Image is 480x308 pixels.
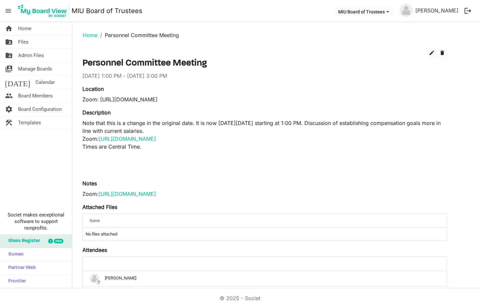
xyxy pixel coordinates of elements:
div: [DATE] 1:00 PM - [DATE] 3:00 PM [82,72,447,80]
span: Zoom: Times are Central Time. [82,135,158,150]
a: [URL][DOMAIN_NAME] [98,191,156,197]
span: Templates [18,116,41,129]
button: MIU Board of Trustees dropdownbutton [334,7,393,16]
span: ? [96,279,101,285]
button: delete [438,48,447,58]
span: folder_shared [5,35,13,49]
td: No files attached [83,228,447,240]
span: Admin Files [18,49,44,62]
span: menu [2,5,14,17]
button: logout [461,4,475,18]
span: Calendar [35,76,55,89]
td: ?Amine Kouider is template cell column header [83,271,447,286]
button: edit [427,48,436,58]
span: Zoom: [82,191,158,197]
p: Note that this is a change in the original date. It is now [DATE][DATE] starting at 1:00 PM. Disc... [82,119,447,174]
label: Attached Files [82,203,117,211]
a: [URL][DOMAIN_NAME] [98,135,156,142]
div: [PERSON_NAME] [90,274,440,283]
span: Board Members [18,89,53,102]
a: [PERSON_NAME] [413,4,461,17]
label: Attendees [82,246,107,254]
span: Files [18,35,29,49]
span: Glass Register [5,235,40,248]
span: switch_account [5,62,13,75]
img: no-profile-picture.svg [90,274,99,283]
span: Societ makes exceptional software to support nonprofits. [3,212,69,231]
a: My Board View Logo [16,3,72,19]
a: Home [83,32,98,38]
span: construction [5,116,13,129]
label: Notes [82,179,97,187]
span: Sumac [5,248,24,261]
span: home [5,22,13,35]
img: no-profile-picture.svg [400,4,413,17]
li: Personnel Committee Meeting [98,31,179,39]
span: Partner Web [5,261,36,275]
span: Frontier [5,275,26,288]
span: [DATE] [5,76,30,89]
span: Manage Boards [18,62,52,75]
label: Location [82,85,104,93]
span: delete [439,50,445,56]
a: © 2025 - Societ [220,295,260,301]
div: Zoom: [URL][DOMAIN_NAME] [82,95,447,103]
span: Home [18,22,32,35]
span: settings [5,103,13,116]
img: My Board View Logo [16,3,69,19]
span: edit [429,50,435,56]
label: Description [82,109,111,116]
span: Board Configuration [18,103,62,116]
span: folder_shared [5,49,13,62]
h3: Personnel Committee Meeting [82,58,447,69]
a: MIU Board of Trustees [72,4,142,17]
span: Name [90,218,100,223]
div: new [54,239,63,243]
td: ?andy zhong is template cell column header [83,286,447,301]
span: people [5,89,13,102]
